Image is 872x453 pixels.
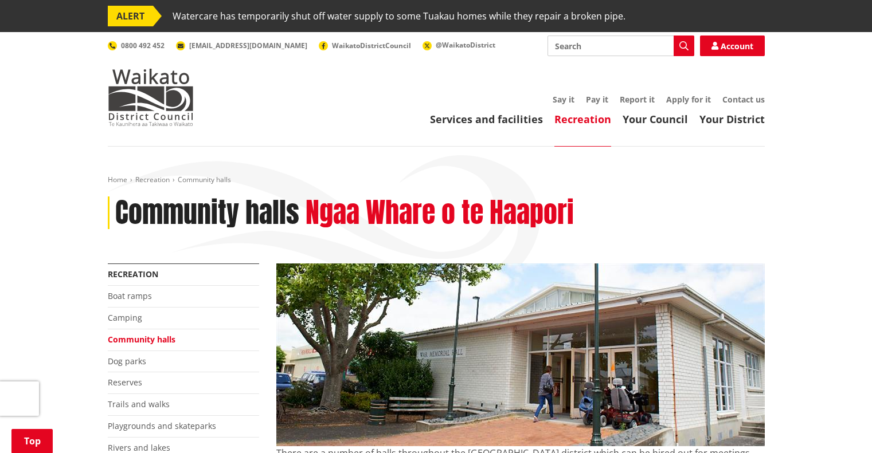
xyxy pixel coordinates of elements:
a: Trails and walks [108,399,170,409]
h2: Ngaa Whare o te Haapori [306,196,574,230]
span: 0800 492 452 [121,41,165,50]
img: Waikato District Council - Te Kaunihera aa Takiwaa o Waikato [108,69,194,126]
input: Search input [548,36,694,56]
iframe: Messenger Launcher [819,405,861,446]
span: Community halls [178,175,231,184]
h1: Community halls [115,196,299,230]
span: Watercare has temporarily shut off water supply to some Tuakau homes while they repair a broken p... [173,6,625,26]
a: Recreation [135,175,170,184]
a: Recreation [108,269,158,279]
span: WaikatoDistrictCouncil [332,41,411,50]
a: Boat ramps [108,290,152,301]
span: ALERT [108,6,153,26]
nav: breadcrumb [108,175,765,185]
a: @WaikatoDistrict [423,40,495,50]
a: Rivers and lakes [108,442,170,453]
a: Account [700,36,765,56]
a: Apply for it [666,94,711,105]
span: @WaikatoDistrict [436,40,495,50]
a: Community halls [108,334,175,345]
a: Top [11,429,53,453]
a: Reserves [108,377,142,388]
a: Say it [553,94,574,105]
a: 0800 492 452 [108,41,165,50]
a: Dog parks [108,356,146,367]
a: Recreation [554,112,611,126]
a: WaikatoDistrictCouncil [319,41,411,50]
a: Your District [699,112,765,126]
a: Services and facilities [430,112,543,126]
a: Report it [620,94,655,105]
a: Your Council [623,112,688,126]
a: Pay it [586,94,608,105]
a: Camping [108,312,142,323]
a: [EMAIL_ADDRESS][DOMAIN_NAME] [176,41,307,50]
a: Playgrounds and skateparks [108,420,216,431]
span: [EMAIL_ADDRESS][DOMAIN_NAME] [189,41,307,50]
a: Home [108,175,127,184]
img: Ngaruawahia Memorial Hall [276,263,765,446]
a: Contact us [722,94,765,105]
